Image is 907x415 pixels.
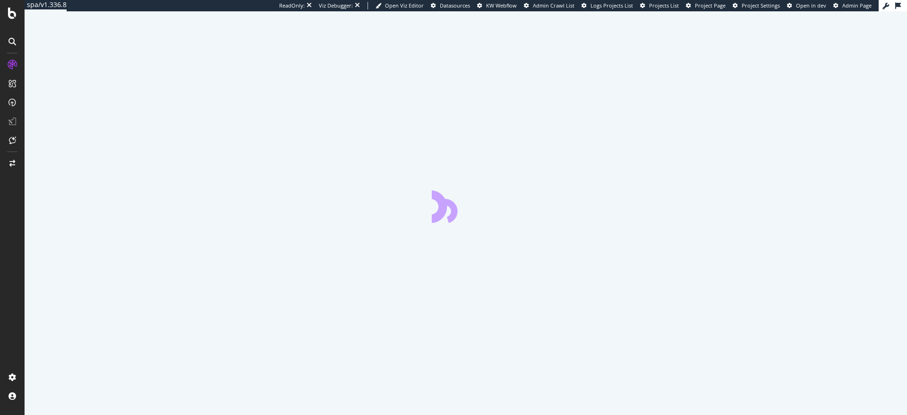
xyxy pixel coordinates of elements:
span: Datasources [440,2,470,9]
div: ReadOnly: [279,2,305,9]
a: Projects List [640,2,679,9]
span: Projects List [649,2,679,9]
a: Open in dev [787,2,826,9]
a: Admin Page [833,2,872,9]
span: Admin Crawl List [533,2,574,9]
a: Admin Crawl List [524,2,574,9]
span: Logs Projects List [590,2,633,9]
span: Project Settings [742,2,780,9]
a: Open Viz Editor [376,2,424,9]
a: Project Page [686,2,726,9]
span: Open Viz Editor [385,2,424,9]
span: Open in dev [796,2,826,9]
div: animation [432,189,500,223]
span: Project Page [695,2,726,9]
span: Admin Page [842,2,872,9]
a: Project Settings [733,2,780,9]
div: Viz Debugger: [319,2,353,9]
a: Logs Projects List [582,2,633,9]
a: KW Webflow [477,2,517,9]
span: KW Webflow [486,2,517,9]
a: Datasources [431,2,470,9]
